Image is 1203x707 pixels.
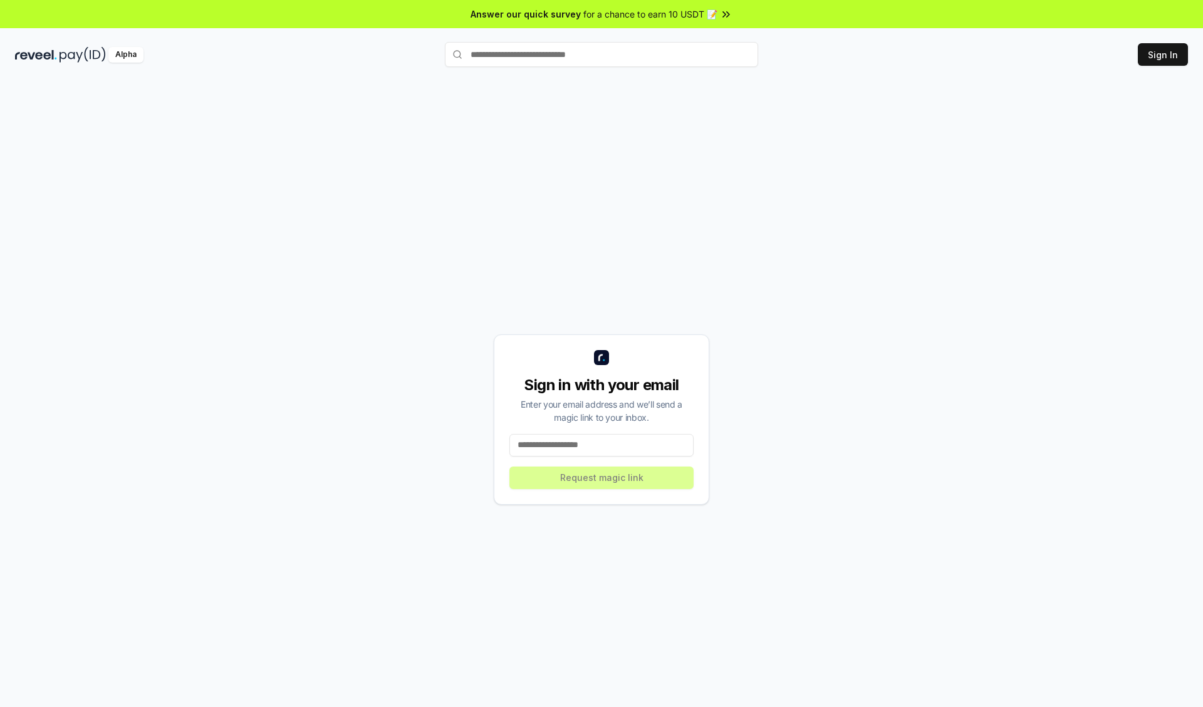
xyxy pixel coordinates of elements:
img: reveel_dark [15,47,57,63]
div: Enter your email address and we’ll send a magic link to your inbox. [509,398,694,424]
span: for a chance to earn 10 USDT 📝 [583,8,717,21]
div: Alpha [108,47,143,63]
img: logo_small [594,350,609,365]
img: pay_id [60,47,106,63]
button: Sign In [1138,43,1188,66]
span: Answer our quick survey [471,8,581,21]
div: Sign in with your email [509,375,694,395]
